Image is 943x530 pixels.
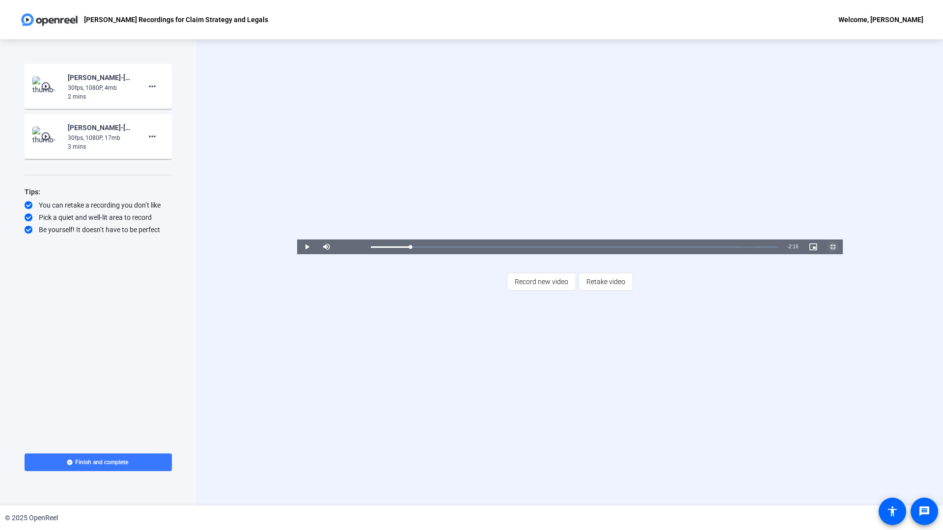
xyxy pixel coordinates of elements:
mat-icon: more_horiz [146,80,158,92]
mat-icon: message [918,505,930,517]
div: Tips: [25,186,172,198]
div: [PERSON_NAME]-[PERSON_NAME] Recordings for Claim Strategy -[PERSON_NAME] Recordings for Claim Str... [68,122,134,133]
button: Record new video [507,273,576,291]
mat-icon: play_circle_outline [41,132,53,141]
span: Finish and complete [75,458,128,466]
span: 2:16 [789,244,798,249]
div: You can retake a recording you don’t like [25,200,172,210]
img: OpenReel logo [20,10,79,29]
div: 2 mins [68,92,134,101]
img: thumb-nail [32,127,61,146]
div: Be yourself! It doesn’t have to be perfect [25,225,172,235]
p: [PERSON_NAME] Recordings for Claim Strategy and Legals [84,14,268,26]
mat-icon: play_circle_outline [41,81,53,91]
mat-icon: accessibility [887,505,898,517]
div: © 2025 OpenReel [5,513,58,523]
div: Progress Bar [371,246,777,248]
span: Retake video [586,272,625,291]
button: Picture-in-Picture [804,239,823,254]
button: Play [297,239,317,254]
div: 3 mins [68,142,134,151]
button: Retake video [579,273,633,291]
div: 30fps, 1080P, 17mb [68,133,134,142]
div: 30fps, 1080P, 4mb [68,83,134,92]
img: thumb-nail [32,77,61,96]
button: Finish and complete [25,453,172,471]
span: - [787,244,789,249]
div: [PERSON_NAME]-[PERSON_NAME] Recordings for Claim Strategy -[PERSON_NAME] Recordings for Claim Str... [68,72,134,83]
span: Record new video [515,272,568,291]
div: Pick a quiet and well-lit area to record [25,212,172,222]
div: Welcome, [PERSON_NAME] [838,14,923,26]
button: Exit Fullscreen [823,239,843,254]
button: Mute [317,239,336,254]
mat-icon: more_horiz [146,131,158,142]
